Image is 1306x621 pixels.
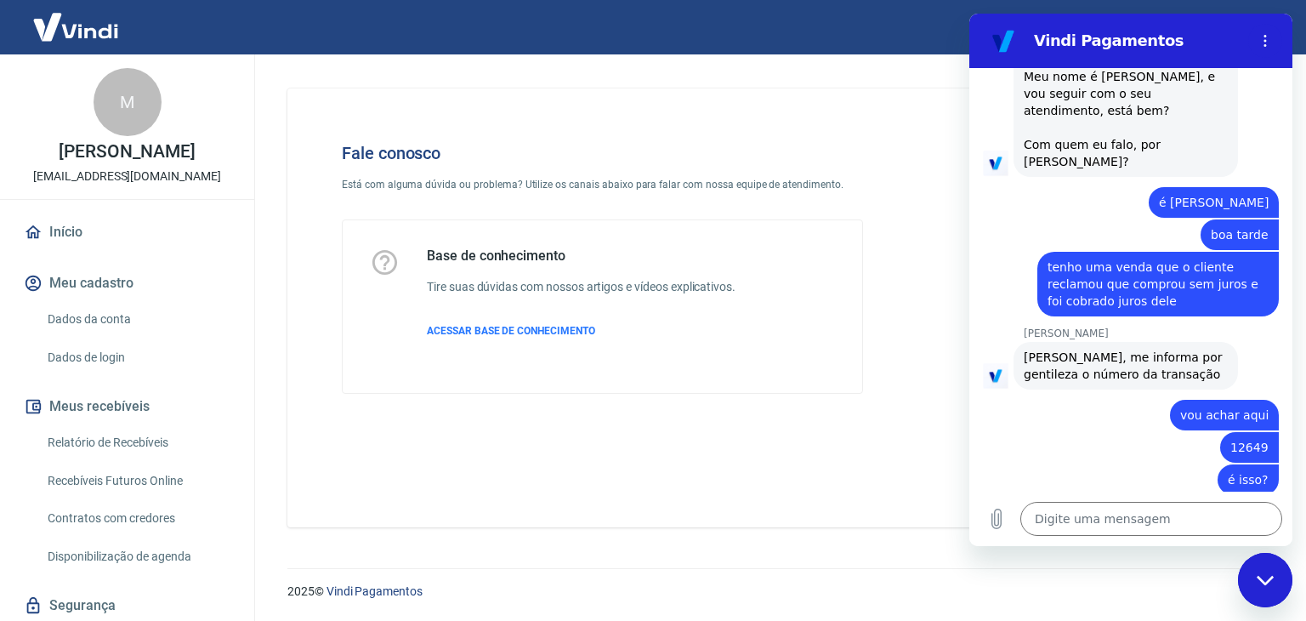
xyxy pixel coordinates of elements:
div: M [94,68,162,136]
h4: Fale conosco [342,143,863,163]
p: Está com alguma dúvida ou problema? Utilize os canais abaixo para falar com nossa equipe de atend... [342,177,863,192]
img: Fale conosco [935,116,1194,343]
h6: Tire suas dúvidas com nossos artigos e vídeos explicativos. [427,278,735,296]
button: Meus recebíveis [20,388,234,425]
h5: Base de conhecimento [427,248,735,265]
button: Sair [1224,12,1286,43]
a: Disponibilização de agenda [41,539,234,574]
button: Meu cadastro [20,265,234,302]
a: Dados da conta [41,302,234,337]
span: ACESSAR BASE DE CONHECIMENTO [427,325,595,337]
p: 2025 © [287,583,1265,601]
a: Relatório de Recebíveis [41,425,234,460]
a: ACESSAR BASE DE CONHECIMENTO [427,323,735,339]
a: Dados de login [41,340,234,375]
a: Início [20,214,234,251]
iframe: Janela de mensagens [969,14,1292,546]
p: [EMAIL_ADDRESS][DOMAIN_NAME] [33,168,221,185]
a: Recebíveis Futuros Online [41,464,234,499]
a: Vindi Pagamentos [326,584,423,598]
iframe: Botão para abrir a janela de mensagens, conversa em andamento [1238,553,1292,607]
p: [PERSON_NAME] [59,143,195,161]
img: Vindi [20,1,131,53]
a: Contratos com credores [41,501,234,536]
